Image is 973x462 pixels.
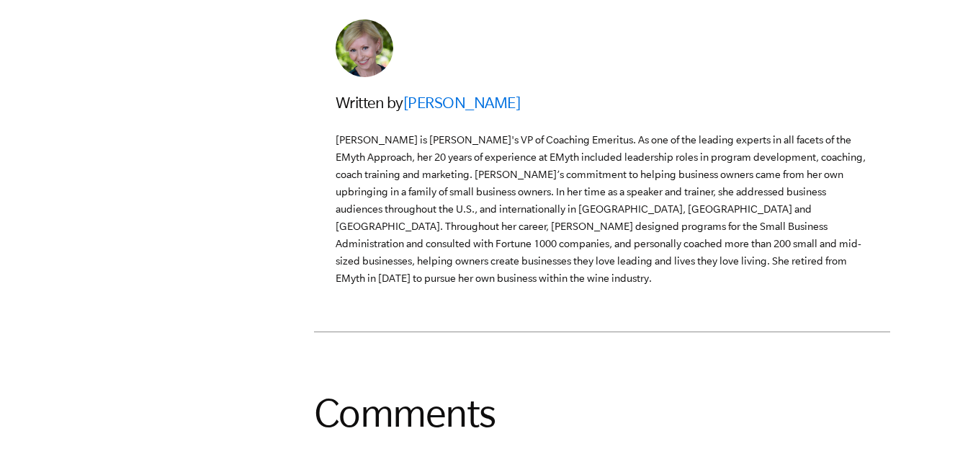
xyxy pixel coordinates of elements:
a: [PERSON_NAME] [403,94,521,111]
h2: Comments [314,390,890,436]
iframe: Chat Widget [901,393,973,462]
h3: Written by [336,91,869,114]
p: [PERSON_NAME] is [PERSON_NAME]'s VP of Coaching Emeritus. As one of the leading experts in all fa... [336,131,869,287]
img: Tricia Huebner [336,19,393,77]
